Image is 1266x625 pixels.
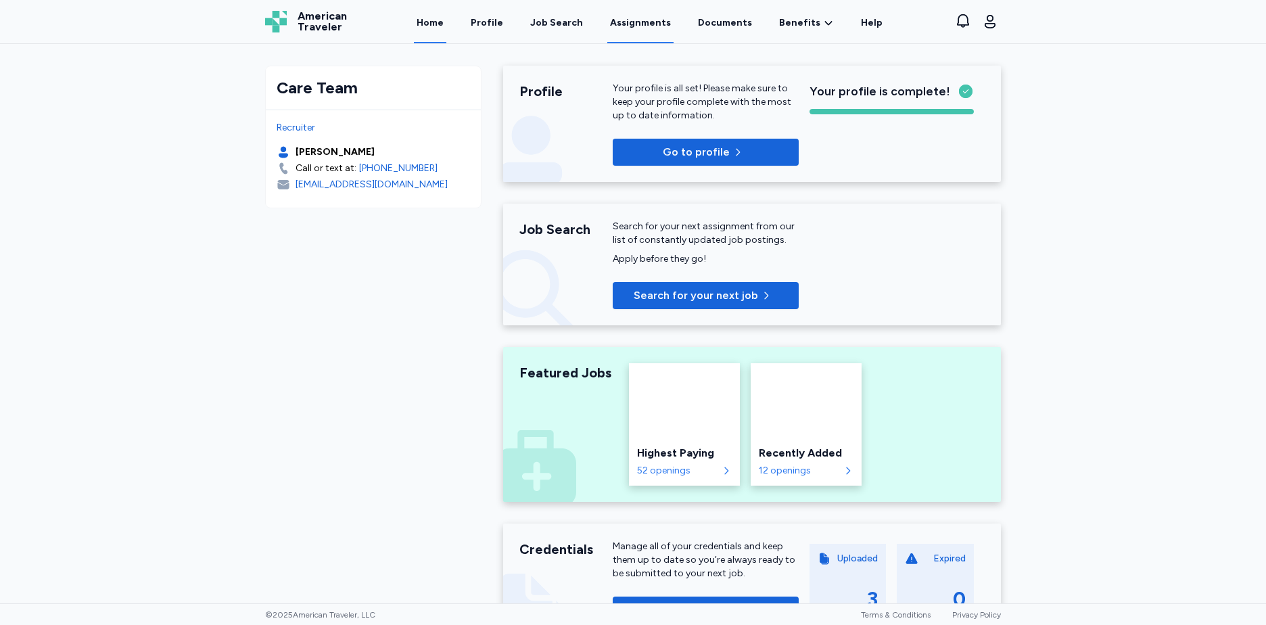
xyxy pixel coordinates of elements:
a: Terms & Conditions [861,610,931,620]
div: Manage all of your credentials and keep them up to date so you’re always ready to be submitted to... [613,540,799,580]
img: Recently Added [751,363,862,437]
div: Job Search [519,220,613,239]
a: Home [414,1,446,43]
div: [EMAIL_ADDRESS][DOMAIN_NAME] [296,178,448,191]
div: Uploaded [837,552,878,565]
div: Recently Added [759,445,853,461]
img: Logo [265,11,287,32]
div: Profile [519,82,613,101]
span: Your profile is complete! [810,82,950,101]
span: Benefits [779,16,820,30]
span: Go to profile [663,144,730,160]
div: Call or text at: [296,162,356,175]
div: Credentials [519,540,613,559]
a: Assignments [607,1,674,43]
a: Recently AddedRecently Added12 openings [751,363,862,486]
button: Search for your next job [613,282,799,309]
img: Highest Paying [629,363,740,437]
div: Featured Jobs [519,363,613,382]
div: 3 [867,587,878,611]
div: Apply before they go! [613,252,799,266]
a: Highest PayingHighest Paying52 openings [629,363,740,486]
div: Care Team [277,77,470,99]
div: Job Search [530,16,583,30]
a: Privacy Policy [952,610,1001,620]
div: Search for your next assignment from our list of constantly updated job postings. [613,220,799,247]
div: Recruiter [277,121,470,135]
div: Highest Paying [637,445,732,461]
span: Go to credentials [651,602,741,618]
div: Your profile is all set! Please make sure to keep your profile complete with the most up to date ... [613,82,799,122]
span: American Traveler [298,11,347,32]
a: Benefits [779,16,834,30]
div: 0 [953,587,966,611]
a: [PHONE_NUMBER] [359,162,438,175]
button: Go to credentials [613,597,799,624]
div: Expired [933,552,966,565]
div: 12 openings [759,464,840,478]
button: Go to profile [613,139,799,166]
span: © 2025 American Traveler, LLC [265,609,375,620]
span: Search for your next job [634,287,758,304]
div: 52 openings [637,464,718,478]
div: [PERSON_NAME] [296,145,375,159]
